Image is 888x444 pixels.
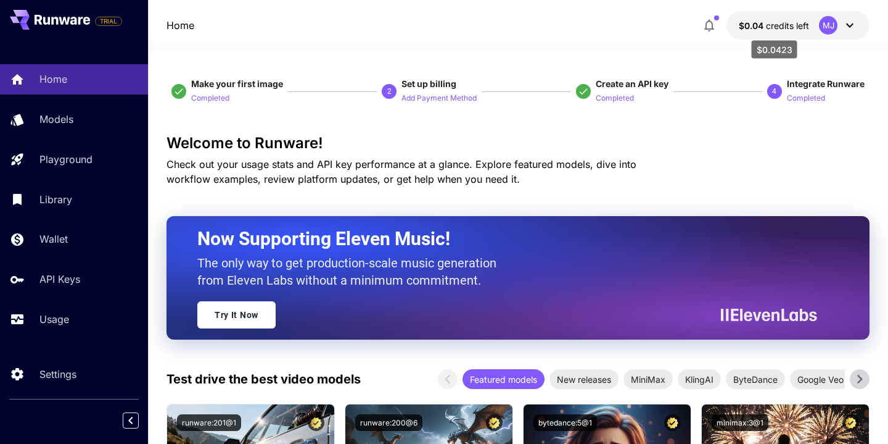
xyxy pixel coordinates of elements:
[401,93,477,104] p: Add Payment Method
[726,11,869,40] button: $0.0423MJ
[177,414,241,431] button: runware:201@1
[39,152,92,167] p: Playground
[623,373,673,386] span: MiniMax
[739,20,766,31] span: $0.04
[462,369,545,389] div: Featured models
[197,254,506,289] p: The only way to get production-scale music generation from Eleven Labs without a minimum commitment.
[787,93,825,104] p: Completed
[772,86,776,97] p: 4
[355,414,422,431] button: runware:200@6
[308,414,324,431] button: Certified Model – Vetted for best performance and includes a commercial license.
[726,373,785,386] span: ByteDance
[39,367,76,382] p: Settings
[132,409,148,432] div: Collapse sidebar
[39,192,72,207] p: Library
[166,370,361,388] p: Test drive the best video models
[842,414,859,431] button: Certified Model – Vetted for best performance and includes a commercial license.
[39,112,73,127] p: Models
[766,20,809,31] span: credits left
[166,18,194,33] nav: breadcrumb
[191,90,229,105] button: Completed
[191,93,229,104] p: Completed
[96,17,121,26] span: TRIAL
[401,90,477,105] button: Add Payment Method
[197,301,276,329] a: Try It Now
[790,373,851,386] span: Google Veo
[39,232,68,246] p: Wallet
[596,93,634,104] p: Completed
[549,373,619,386] span: New releases
[462,373,545,386] span: Featured models
[39,312,69,327] p: Usage
[664,414,681,431] button: Certified Model – Vetted for best performance and includes a commercial license.
[39,272,80,287] p: API Keys
[166,18,194,33] a: Home
[819,16,837,35] div: MJ
[387,86,392,97] p: 2
[197,227,808,251] h2: Now Supporting Eleven Music!
[752,41,797,59] div: $0.0423
[166,135,869,152] h3: Welcome to Runware!
[123,413,139,429] button: Collapse sidebar
[401,78,456,89] span: Set up billing
[486,414,503,431] button: Certified Model – Vetted for best performance and includes a commercial license.
[739,19,809,32] div: $0.0423
[787,90,825,105] button: Completed
[39,72,67,86] p: Home
[596,78,668,89] span: Create an API key
[623,369,673,389] div: MiniMax
[596,90,634,105] button: Completed
[166,158,636,185] span: Check out your usage stats and API key performance at a glance. Explore featured models, dive int...
[726,369,785,389] div: ByteDance
[712,414,768,431] button: minimax:3@1
[191,78,283,89] span: Make your first image
[678,373,721,386] span: KlingAI
[678,369,721,389] div: KlingAI
[549,369,619,389] div: New releases
[95,14,122,28] span: Add your payment card to enable full platform functionality.
[787,78,865,89] span: Integrate Runware
[533,414,597,431] button: bytedance:5@1
[790,369,851,389] div: Google Veo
